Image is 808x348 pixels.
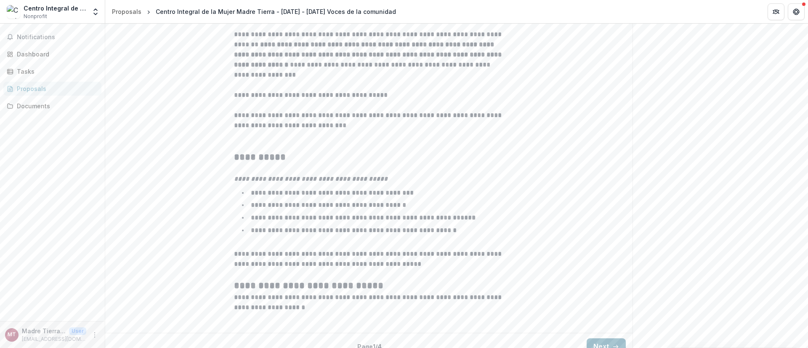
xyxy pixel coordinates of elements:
div: Dashboard [17,50,95,59]
a: Documents [3,99,101,113]
nav: breadcrumb [109,5,399,18]
div: Documents [17,102,95,110]
span: Notifications [17,34,98,41]
button: Notifications [3,30,101,44]
a: Proposals [3,82,101,96]
div: Proposals [17,84,95,93]
a: Tasks [3,64,101,78]
button: Partners [768,3,784,20]
div: Madre TierraPhilly [8,332,16,337]
p: User [69,327,86,335]
button: More [90,330,100,340]
div: Centro Integral de la Mujer Madre Tierra - [DATE] - [DATE] Voces de la comunidad [156,7,396,16]
div: Centro Integral de la Mujer Madre Tierra [24,4,86,13]
img: Centro Integral de la Mujer Madre Tierra [7,5,20,19]
span: Nonprofit [24,13,47,20]
a: Dashboard [3,47,101,61]
a: Proposals [109,5,145,18]
div: Tasks [17,67,95,76]
p: Madre TierraPhilly [22,327,66,335]
p: [EMAIL_ADDRESS][DOMAIN_NAME] [22,335,86,343]
div: Proposals [112,7,141,16]
button: Get Help [788,3,805,20]
button: Open entity switcher [90,3,101,20]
